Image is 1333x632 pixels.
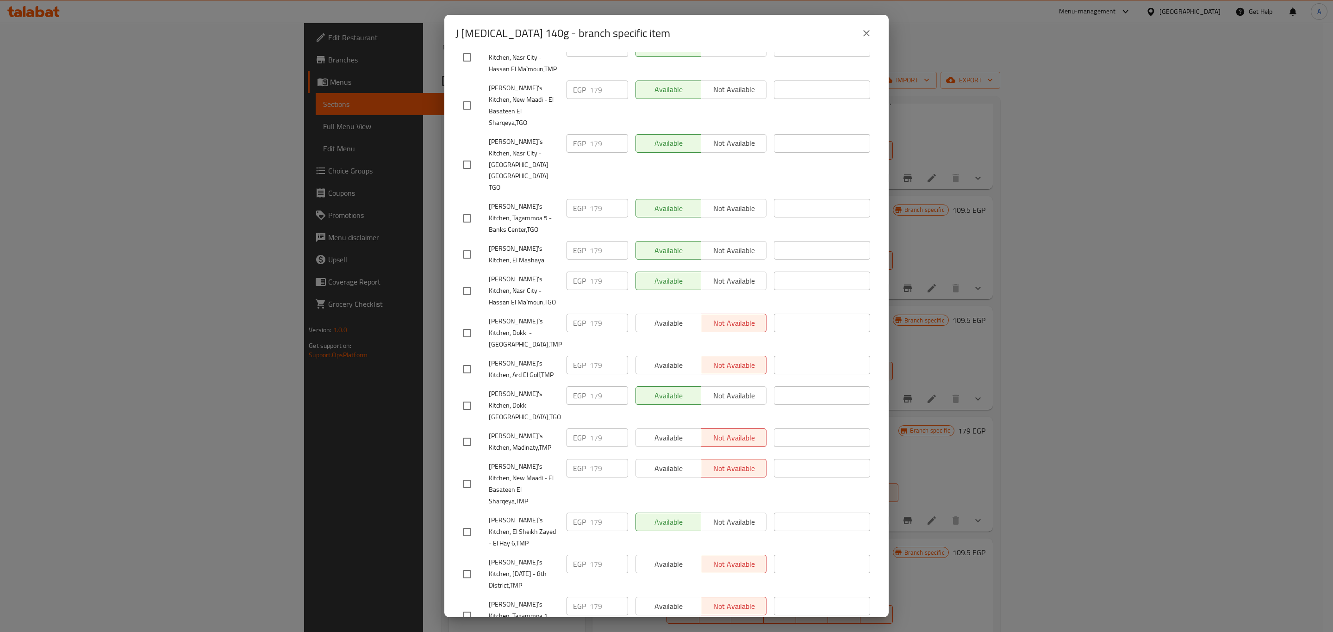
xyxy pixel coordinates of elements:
[489,388,559,423] span: [PERSON_NAME]'s Kitchen, Dokki - [GEOGRAPHIC_DATA],TGO
[489,514,559,549] span: [PERSON_NAME]`s Kitchen, El Sheikh Zayed - El Hay 6,TMP
[573,463,586,474] p: EGP
[590,314,628,332] input: Please enter price
[455,26,670,41] h2: J [MEDICAL_DATA] 140g - branch specific item
[573,601,586,612] p: EGP
[573,42,586,53] p: EGP
[590,386,628,405] input: Please enter price
[573,84,586,95] p: EGP
[489,316,559,350] span: [PERSON_NAME]`s Kitchen, Dokki - [GEOGRAPHIC_DATA],TMP
[489,40,559,75] span: [PERSON_NAME]`s Kitchen, Nasr City - Hassan El Ma`moun,TMP
[590,134,628,153] input: Please enter price
[489,273,559,308] span: [PERSON_NAME]'s Kitchen, Nasr City - Hassan El Ma`moun,TGO
[489,82,559,129] span: [PERSON_NAME]'s Kitchen, New Maadi - El Basateen El Sharqeya,TGO
[573,203,586,214] p: EGP
[590,513,628,531] input: Please enter price
[590,555,628,573] input: Please enter price
[573,390,586,401] p: EGP
[489,136,559,194] span: [PERSON_NAME]`s Kitchen, Nasr City - [GEOGRAPHIC_DATA] [GEOGRAPHIC_DATA] TGO
[573,275,586,286] p: EGP
[590,81,628,99] input: Please enter price
[590,459,628,477] input: Please enter price
[489,201,559,235] span: [PERSON_NAME]'s Kitchen, Tagammoa 5 - Banks Center,TGO
[489,243,559,266] span: [PERSON_NAME]'s Kitchen, El Mashaya
[489,461,559,507] span: [PERSON_NAME]'s Kitchen, New Maadi - El Basateen El Sharqeya,TMP
[573,317,586,328] p: EGP
[590,241,628,260] input: Please enter price
[573,245,586,256] p: EGP
[489,430,559,453] span: [PERSON_NAME]`s Kitchen, Madinaty,TMP
[573,558,586,570] p: EGP
[573,138,586,149] p: EGP
[590,428,628,447] input: Please enter price
[855,22,878,44] button: close
[489,358,559,381] span: [PERSON_NAME]'s Kitchen, Ard El Golf,TMP
[590,356,628,374] input: Please enter price
[590,199,628,217] input: Please enter price
[590,272,628,290] input: Please enter price
[590,597,628,615] input: Please enter price
[489,557,559,591] span: [PERSON_NAME]'s Kitchen, [DATE] - 8th District,TMP
[573,359,586,371] p: EGP
[573,432,586,443] p: EGP
[573,516,586,527] p: EGP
